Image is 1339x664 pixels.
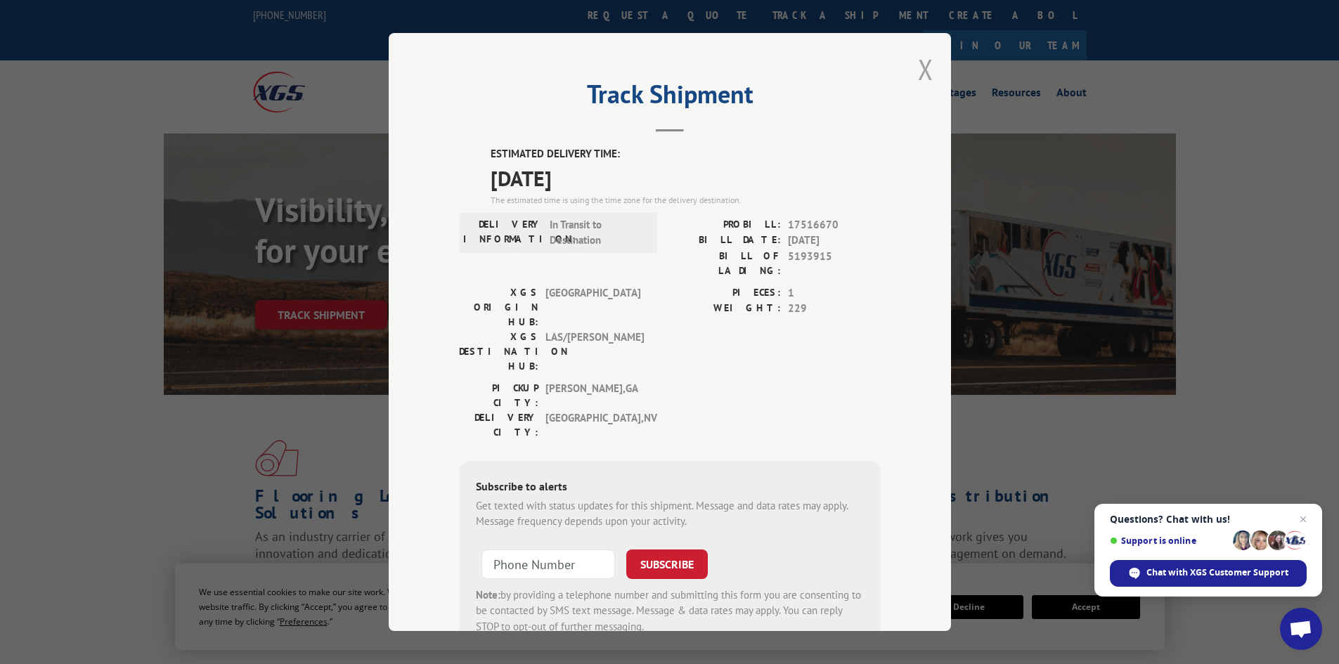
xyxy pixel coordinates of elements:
[1295,511,1312,528] span: Close chat
[545,285,640,330] span: [GEOGRAPHIC_DATA]
[670,249,781,278] label: BILL OF LADING:
[1280,608,1322,650] div: Open chat
[550,217,645,249] span: In Transit to Destination
[788,285,881,301] span: 1
[626,549,708,579] button: SUBSCRIBE
[1110,560,1307,587] div: Chat with XGS Customer Support
[1110,514,1307,525] span: Questions? Chat with us!
[491,162,881,194] span: [DATE]
[788,249,881,278] span: 5193915
[481,549,615,579] input: Phone Number
[1146,566,1288,579] span: Chat with XGS Customer Support
[459,84,881,111] h2: Track Shipment
[918,51,933,88] button: Close modal
[788,217,881,233] span: 17516670
[788,233,881,249] span: [DATE]
[545,381,640,410] span: [PERSON_NAME] , GA
[476,588,500,601] strong: Note:
[491,194,881,207] div: The estimated time is using the time zone for the delivery destination.
[788,301,881,317] span: 229
[670,233,781,249] label: BILL DATE:
[476,478,864,498] div: Subscribe to alerts
[459,285,538,330] label: XGS ORIGIN HUB:
[545,410,640,440] span: [GEOGRAPHIC_DATA] , NV
[1110,535,1228,546] span: Support is online
[459,381,538,410] label: PICKUP CITY:
[670,301,781,317] label: WEIGHT:
[463,217,543,249] label: DELIVERY INFORMATION:
[459,410,538,440] label: DELIVERY CITY:
[476,587,864,635] div: by providing a telephone number and submitting this form you are consenting to be contacted by SM...
[670,285,781,301] label: PIECES:
[459,330,538,374] label: XGS DESTINATION HUB:
[476,498,864,530] div: Get texted with status updates for this shipment. Message and data rates may apply. Message frequ...
[491,146,881,162] label: ESTIMATED DELIVERY TIME:
[670,217,781,233] label: PROBILL:
[545,330,640,374] span: LAS/[PERSON_NAME]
